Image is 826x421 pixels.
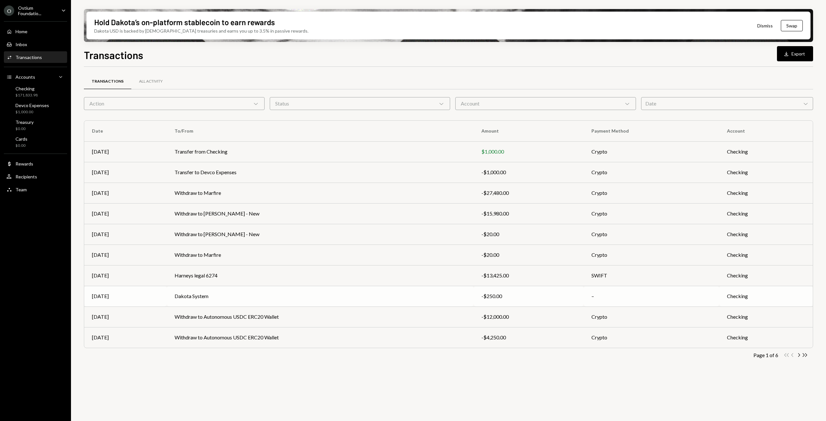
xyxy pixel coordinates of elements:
td: Crypto [584,162,719,183]
div: Page 1 of 6 [753,352,778,358]
div: [DATE] [92,292,159,300]
a: Transactions [4,51,67,63]
div: Cards [15,136,27,142]
td: Withdraw to Marfire [167,183,474,203]
div: Recipients [15,174,37,179]
th: To/From [167,121,474,141]
div: Date [641,97,813,110]
td: Crypto [584,306,719,327]
div: Hold Dakota’s on-platform stablecoin to earn rewards [94,17,275,27]
td: Crypto [584,141,719,162]
div: Inbox [15,42,27,47]
div: [DATE] [92,313,159,321]
th: Account [719,121,813,141]
a: Checking$171,833.98 [4,84,67,99]
td: Harneys legal 6274 [167,265,474,286]
td: Crypto [584,224,719,245]
button: Dismiss [749,18,781,33]
div: Home [15,29,27,34]
td: – [584,286,719,306]
div: -$27,480.00 [481,189,576,197]
a: Inbox [4,38,67,50]
td: SWIFT [584,265,719,286]
div: [DATE] [92,168,159,176]
div: -$20.00 [481,251,576,259]
div: [DATE] [92,210,159,217]
td: Withdraw to [PERSON_NAME] - New [167,203,474,224]
th: Payment Method [584,121,719,141]
div: -$1,000.00 [481,168,576,176]
td: Withdraw to Autonomous USDC ERC20 Wallet [167,327,474,348]
div: Ostium Foundatio... [18,5,56,16]
a: Transactions [84,73,131,90]
div: $171,833.98 [15,93,38,98]
td: Checking [719,162,813,183]
th: Date [84,121,167,141]
td: Checking [719,141,813,162]
div: Transactions [92,79,124,84]
td: Withdraw to Marfire [167,245,474,265]
div: Treasury [15,119,34,125]
div: Accounts [15,74,35,80]
td: Checking [719,183,813,203]
div: Status [270,97,450,110]
div: -$20.00 [481,230,576,238]
a: Recipients [4,171,67,182]
div: Team [15,187,27,192]
td: Transfer from Checking [167,141,474,162]
div: Account [455,97,636,110]
td: Crypto [584,183,719,203]
div: -$13,425.00 [481,272,576,279]
td: Checking [719,245,813,265]
th: Amount [474,121,584,141]
div: Rewards [15,161,33,166]
div: -$250.00 [481,292,576,300]
div: -$12,000.00 [481,313,576,321]
div: [DATE] [92,251,159,259]
div: All Activity [139,79,163,84]
div: Checking [15,86,38,91]
div: Transactions [15,55,42,60]
a: Treasury$0.00 [4,117,67,133]
td: Dakota System [167,286,474,306]
button: Export [777,46,813,61]
div: [DATE] [92,189,159,197]
td: Checking [719,327,813,348]
h1: Transactions [84,48,143,61]
div: $1,000.00 [15,109,49,115]
div: [DATE] [92,272,159,279]
a: Rewards [4,158,67,169]
div: [DATE] [92,148,159,155]
td: Crypto [584,245,719,265]
div: -$15,980.00 [481,210,576,217]
a: Cards$0.00 [4,134,67,150]
td: Checking [719,306,813,327]
div: Devco Expenses [15,103,49,108]
a: Team [4,184,67,195]
button: Swap [781,20,803,31]
td: Checking [719,286,813,306]
div: Dakota USD is backed by [DEMOGRAPHIC_DATA] treasuries and earns you up to 3.5% in passive rewards. [94,27,308,34]
div: $1,000.00 [481,148,576,155]
a: All Activity [131,73,170,90]
a: Home [4,25,67,37]
td: Crypto [584,327,719,348]
div: Action [84,97,265,110]
td: Checking [719,265,813,286]
td: Checking [719,224,813,245]
div: -$4,250.00 [481,334,576,341]
td: Withdraw to [PERSON_NAME] - New [167,224,474,245]
td: Checking [719,203,813,224]
a: Accounts [4,71,67,83]
div: $0.00 [15,126,34,132]
td: Withdraw to Autonomous USDC ERC20 Wallet [167,306,474,327]
a: Devco Expenses$1,000.00 [4,101,67,116]
div: [DATE] [92,334,159,341]
div: [DATE] [92,230,159,238]
div: $0.00 [15,143,27,148]
td: Crypto [584,203,719,224]
div: O [4,5,14,16]
td: Transfer to Devco Expenses [167,162,474,183]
